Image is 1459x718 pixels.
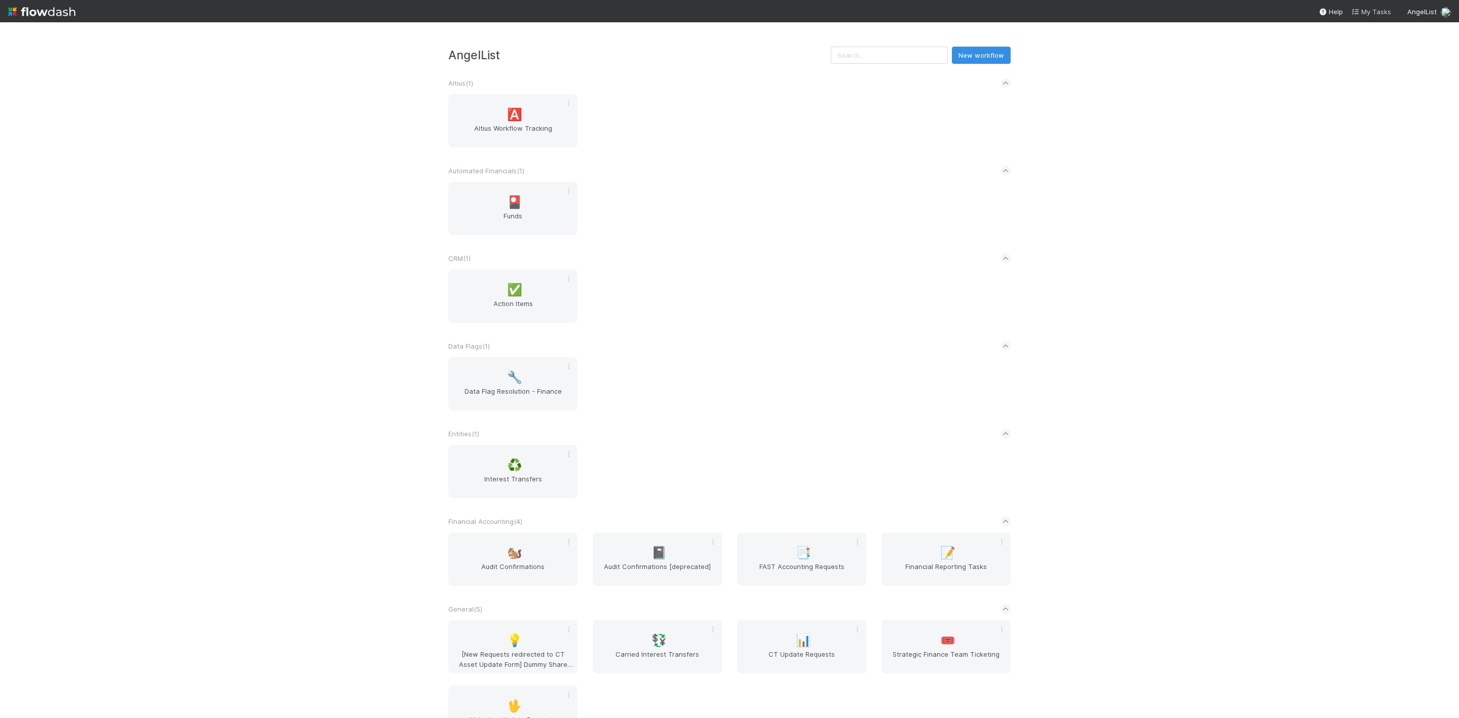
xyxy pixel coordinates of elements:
span: CRM ( 1 ) [448,254,471,262]
a: 🐿️Audit Confirmations [448,533,578,586]
a: ✅Action Items [448,270,578,323]
span: Audit Confirmations [deprecated] [597,561,718,582]
span: [New Requests redirected to CT Asset Update Form] Dummy Share Backlog Cleanup [452,649,573,669]
span: Funds [452,211,573,231]
span: 🅰️ [507,108,522,121]
span: 📊 [796,634,811,647]
span: Financial Reporting Tasks [886,561,1007,582]
span: 🎴 [507,196,522,209]
a: 📓Audit Confirmations [deprecated] [593,533,722,586]
span: CT Update Requests [741,649,862,669]
img: avatar_d7f67417-030a-43ce-a3ce-a315a3ccfd08.png [1441,7,1451,17]
span: Financial Accounting ( 4 ) [448,517,522,525]
span: Action Items [452,298,573,319]
span: ✅ [507,283,522,296]
a: 📝Financial Reporting Tasks [881,533,1011,586]
span: FAST Accounting Requests [741,561,862,582]
span: Automated Financials ( 1 ) [448,167,524,175]
span: 🖖 [507,699,522,712]
span: Carried Interest Transfers [597,649,718,669]
span: AngelList [1407,8,1437,16]
span: ♻️ [507,459,522,472]
img: logo-inverted-e16ddd16eac7371096b0.svg [8,3,75,20]
a: 📊CT Update Requests [737,620,866,673]
span: Data Flag Resolution - Finance [452,386,573,406]
a: 💡[New Requests redirected to CT Asset Update Form] Dummy Share Backlog Cleanup [448,620,578,673]
span: 🎟️ [940,634,955,647]
span: 📑 [796,546,811,559]
a: 🔧Data Flag Resolution - Finance [448,357,578,410]
span: Altius Workflow Tracking [452,123,573,143]
span: 🐿️ [507,546,522,559]
span: Strategic Finance Team Ticketing [886,649,1007,669]
span: 🔧 [507,371,522,384]
input: Search... [831,47,948,64]
span: Interest Transfers [452,474,573,494]
span: 📓 [651,546,667,559]
a: 🎴Funds [448,182,578,235]
a: ♻️Interest Transfers [448,445,578,498]
span: My Tasks [1351,8,1391,16]
span: 💡 [507,634,522,647]
a: 💱Carried Interest Transfers [593,620,722,673]
a: 🅰️Altius Workflow Tracking [448,94,578,147]
span: General ( 5 ) [448,605,482,613]
a: 🎟️Strategic Finance Team Ticketing [881,620,1011,673]
a: 📑FAST Accounting Requests [737,533,866,586]
h3: AngelList [448,48,831,62]
a: My Tasks [1351,7,1391,17]
span: Entities ( 1 ) [448,430,479,438]
div: Help [1319,7,1343,17]
span: 💱 [651,634,667,647]
button: New workflow [952,47,1011,64]
span: Data Flags ( 1 ) [448,342,490,350]
span: Altius ( 1 ) [448,79,473,87]
span: Audit Confirmations [452,561,573,582]
span: 📝 [940,546,955,559]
